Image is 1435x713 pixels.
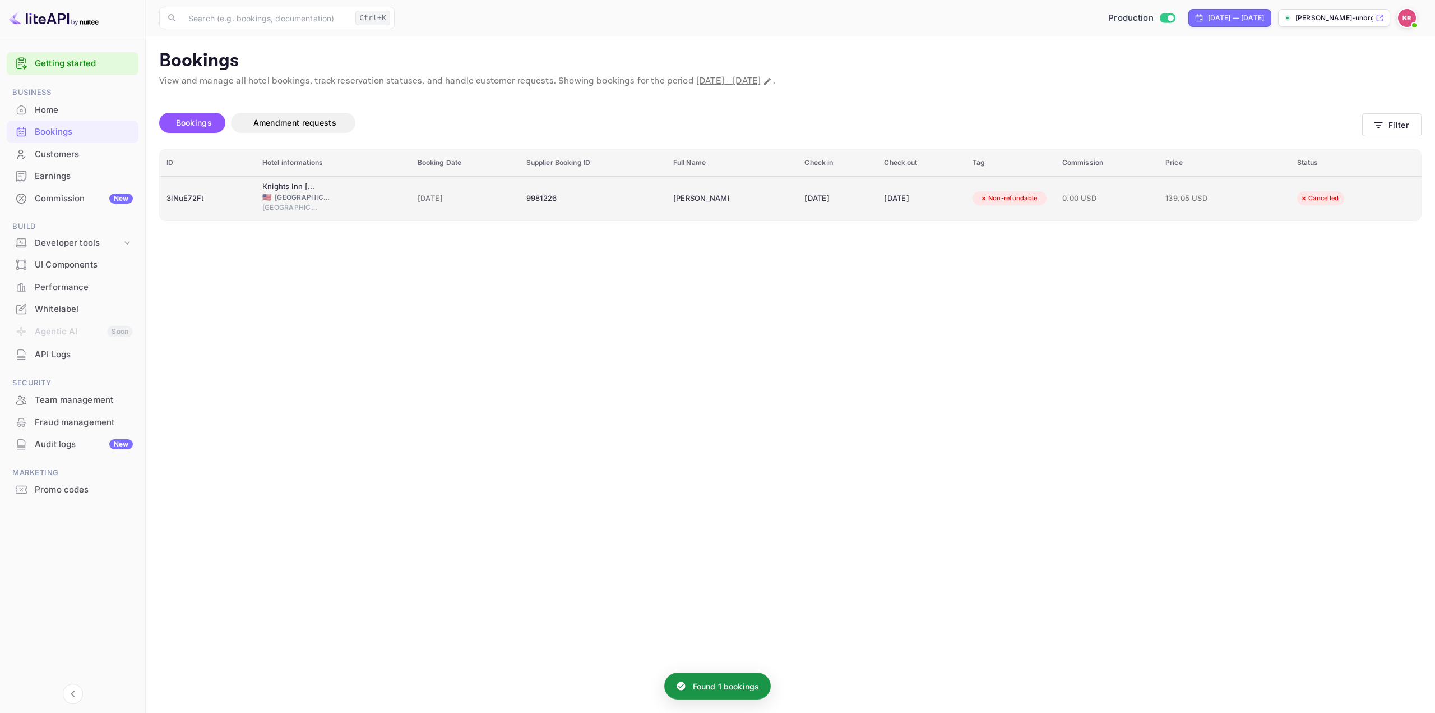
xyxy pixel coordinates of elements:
span: Security [7,377,138,389]
a: Whitelabel [7,298,138,319]
a: CommissionNew [7,188,138,209]
div: Performance [7,277,138,298]
div: Promo codes [35,484,133,496]
th: Check out [877,149,965,177]
div: Developer tools [35,237,122,250]
span: 0.00 USD [1062,192,1152,205]
div: Louis Ortiz [673,190,729,208]
div: Cancelled [1293,191,1346,205]
a: Home [7,99,138,120]
input: Search (e.g. bookings, documentation) [182,7,351,29]
div: Knights Inn Mount Laurel [262,181,318,192]
div: Getting started [7,52,138,75]
span: 139.05 USD [1165,192,1221,205]
button: Filter [1362,113,1422,136]
div: Promo codes [7,479,138,501]
div: Audit logs [35,438,133,451]
div: API Logs [7,344,138,366]
th: Hotel informations [256,149,411,177]
div: account-settings tabs [159,113,1362,133]
div: Earnings [7,165,138,187]
img: Kobus Roux [1398,9,1416,27]
th: Status [1290,149,1421,177]
button: Change date range [762,76,773,87]
a: Team management [7,389,138,410]
button: Collapse navigation [63,684,83,704]
span: Bookings [176,118,212,127]
div: Bookings [35,126,133,139]
div: Home [7,99,138,121]
a: Getting started [35,57,133,70]
th: Full Name [666,149,798,177]
div: Developer tools [7,233,138,253]
div: Commission [35,192,133,205]
div: [DATE] [804,190,871,208]
div: Ctrl+K [355,11,390,25]
div: Customers [35,148,133,161]
img: LiteAPI logo [9,9,99,27]
div: New [109,194,133,204]
div: New [109,439,133,449]
span: Build [7,220,138,233]
div: Non-refundable [973,191,1045,205]
div: Switch to Sandbox mode [1104,12,1179,25]
span: Marketing [7,467,138,479]
div: Team management [35,394,133,407]
div: [DATE] [884,190,959,208]
span: Production [1108,12,1154,25]
th: Commission [1056,149,1159,177]
div: Home [35,104,133,117]
div: API Logs [35,348,133,361]
div: Bookings [7,121,138,143]
th: Booking Date [411,149,520,177]
th: Check in [798,149,877,177]
div: Whitelabel [7,298,138,320]
table: booking table [160,149,1421,220]
span: Business [7,86,138,99]
span: Amendment requests [253,118,336,127]
span: United States of America [262,194,271,201]
a: Customers [7,144,138,164]
th: Supplier Booking ID [520,149,666,177]
a: Promo codes [7,479,138,500]
a: Audit logsNew [7,434,138,454]
div: UI Components [7,254,138,276]
p: Bookings [159,50,1422,72]
p: Found 1 bookings [693,680,759,692]
span: [DATE] [418,192,513,205]
th: ID [160,149,256,177]
a: Fraud management [7,412,138,433]
p: View and manage all hotel bookings, track reservation statuses, and handle customer requests. Sho... [159,75,1422,88]
div: 9981226 [526,190,660,208]
div: 3lNuE72Ft [166,190,249,208]
div: Whitelabel [35,303,133,316]
a: Bookings [7,121,138,142]
div: Earnings [35,170,133,183]
div: Audit logsNew [7,434,138,456]
div: Team management [7,389,138,411]
th: Tag [966,149,1056,177]
div: Performance [35,281,133,294]
div: [DATE] — [DATE] [1208,13,1264,23]
div: Fraud management [7,412,138,434]
div: Customers [7,144,138,165]
a: Earnings [7,165,138,186]
div: Fraud management [35,416,133,429]
a: UI Components [7,254,138,275]
a: Performance [7,277,138,297]
span: [DATE] - [DATE] [696,75,761,87]
span: [GEOGRAPHIC_DATA] [262,203,318,213]
div: CommissionNew [7,188,138,210]
a: API Logs [7,344,138,365]
p: [PERSON_NAME]-unbrg.[PERSON_NAME]... [1295,13,1373,23]
span: [GEOGRAPHIC_DATA] [275,192,331,203]
th: Price [1159,149,1290,177]
div: UI Components [35,259,133,272]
